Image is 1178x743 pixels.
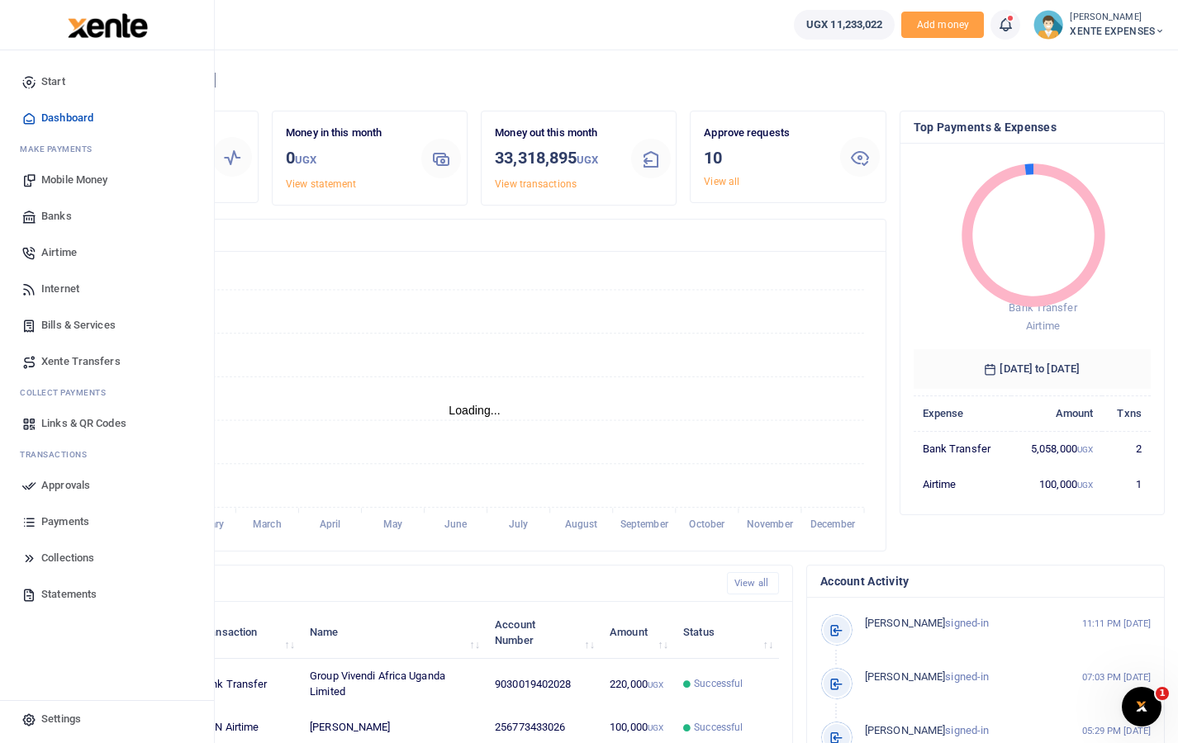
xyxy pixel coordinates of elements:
[865,615,1080,632] p: signed-in
[41,317,116,334] span: Bills & Services
[26,386,107,399] span: ollect Payments
[704,176,739,187] a: View all
[810,519,856,531] tspan: December
[68,13,148,38] img: logo-large
[320,519,341,531] tspan: April
[41,208,72,225] span: Banks
[820,572,1151,590] h4: Account Activity
[77,575,714,593] h4: Recent Transactions
[184,519,224,531] tspan: February
[190,607,301,658] th: Transaction: activate to sort column ascending
[41,415,126,432] span: Links & QR Codes
[1102,466,1151,501] td: 1
[301,607,486,658] th: Name: activate to sort column ascending
[13,234,201,271] a: Airtime
[13,162,201,198] a: Mobile Money
[901,12,984,39] span: Add money
[13,701,201,737] a: Settings
[486,659,601,710] td: 9030019402028
[747,519,794,531] tspan: November
[13,307,201,343] a: Bills & Services
[495,178,577,190] a: View transactions
[1122,687,1161,726] iframe: Intercom live chat
[41,477,90,494] span: Approvals
[1026,319,1060,332] span: Airtime
[13,442,201,467] li: T
[914,431,1011,466] td: Bank Transfer
[727,572,779,594] a: View all
[449,404,501,417] text: Loading...
[914,466,1011,501] td: Airtime
[41,73,65,90] span: Start
[1011,466,1102,501] td: 100,000
[1009,301,1076,314] span: Bank Transfer
[648,680,663,689] small: UGX
[1011,431,1102,466] td: 5,058,000
[41,711,81,727] span: Settings
[694,720,743,735] span: Successful
[286,178,356,190] a: View statement
[1033,10,1165,40] a: profile-user [PERSON_NAME] XENTE EXPENSES
[63,71,1165,89] h4: Hello [PERSON_NAME]
[787,10,901,40] li: Wallet ballance
[620,519,669,531] tspan: September
[509,519,528,531] tspan: July
[13,467,201,504] a: Approvals
[13,405,201,442] a: Links & QR Codes
[601,607,674,658] th: Amount: activate to sort column ascending
[286,125,408,142] p: Money in this month
[565,519,598,531] tspan: August
[1033,10,1063,40] img: profile-user
[901,17,984,30] a: Add money
[806,17,882,33] span: UGX 11,233,022
[914,395,1011,431] th: Expense
[1077,445,1093,454] small: UGX
[601,659,674,710] td: 220,000
[577,154,598,166] small: UGX
[41,353,121,370] span: Xente Transfers
[1077,480,1093,490] small: UGX
[13,504,201,540] a: Payments
[704,145,826,170] h3: 10
[253,519,282,531] tspan: March
[13,271,201,307] a: Internet
[286,145,408,173] h3: 0
[1102,395,1151,431] th: Txns
[794,10,895,40] a: UGX 11,233,022
[689,519,725,531] tspan: October
[1102,431,1151,466] td: 2
[13,64,201,100] a: Start
[77,226,872,244] h4: Transactions Overview
[704,125,826,142] p: Approve requests
[694,676,743,691] span: Successful
[13,100,201,136] a: Dashboard
[914,118,1152,136] h4: Top Payments & Expenses
[13,540,201,576] a: Collections
[914,349,1152,389] h6: [DATE] to [DATE]
[486,607,601,658] th: Account Number: activate to sort column ascending
[1070,11,1165,25] small: [PERSON_NAME]
[383,519,402,531] tspan: May
[41,172,107,188] span: Mobile Money
[865,724,945,736] span: [PERSON_NAME]
[41,550,94,566] span: Collections
[41,513,89,530] span: Payments
[1011,395,1102,431] th: Amount
[865,670,945,683] span: [PERSON_NAME]
[28,143,93,155] span: ake Payments
[1082,670,1152,684] small: 07:03 PM [DATE]
[674,607,779,658] th: Status: activate to sort column ascending
[865,722,1080,740] p: signed-in
[66,18,148,31] a: logo-small logo-large logo-large
[295,154,316,166] small: UGX
[865,669,1080,686] p: signed-in
[901,12,984,39] li: Toup your wallet
[648,723,663,732] small: UGX
[13,576,201,613] a: Statements
[444,519,468,531] tspan: June
[1082,724,1152,738] small: 05:29 PM [DATE]
[1156,687,1169,700] span: 1
[41,110,93,126] span: Dashboard
[190,659,301,710] td: Bank Transfer
[495,145,617,173] h3: 33,318,895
